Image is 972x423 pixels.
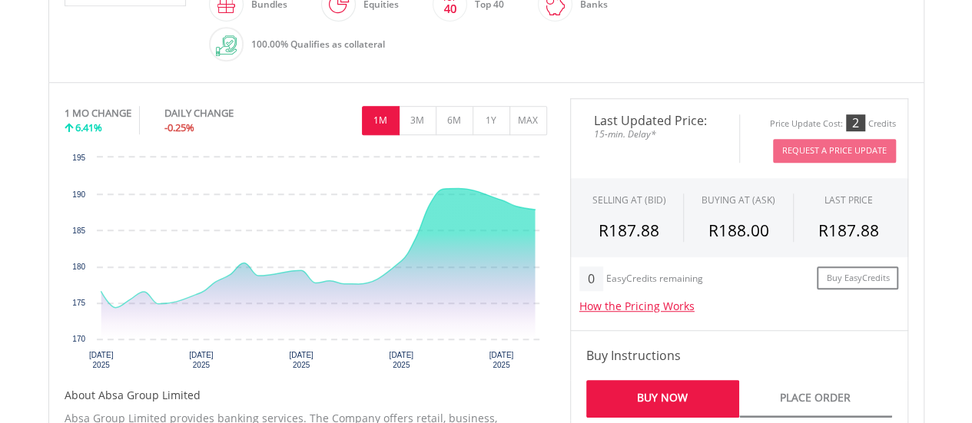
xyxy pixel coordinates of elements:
[868,118,896,130] div: Credits
[399,106,436,135] button: 3M
[72,263,85,271] text: 180
[773,139,896,163] button: Request A Price Update
[75,121,102,134] span: 6.41%
[489,351,513,369] text: [DATE] 2025
[592,193,665,207] div: SELLING AT (BID)
[818,220,879,241] span: R187.88
[251,38,385,51] span: 100.00% Qualifies as collateral
[739,380,892,418] a: Place Order
[189,351,214,369] text: [DATE] 2025
[72,190,85,199] text: 190
[586,346,892,365] h4: Buy Instructions
[824,193,873,207] div: LAST PRICE
[72,299,85,307] text: 175
[846,114,865,131] div: 2
[88,351,113,369] text: [DATE] 2025
[436,106,473,135] button: 6M
[586,380,739,418] a: Buy Now
[509,106,547,135] button: MAX
[579,299,695,313] a: How the Pricing Works
[606,273,703,286] div: EasyCredits remaining
[770,118,843,130] div: Price Update Cost:
[65,106,131,121] div: 1 MO CHANGE
[389,351,413,369] text: [DATE] 2025
[362,106,400,135] button: 1M
[72,154,85,162] text: 195
[65,150,547,380] svg: Interactive chart
[72,335,85,343] text: 170
[164,106,285,121] div: DAILY CHANGE
[708,220,768,241] span: R188.00
[582,114,728,127] span: Last Updated Price:
[164,121,194,134] span: -0.25%
[289,351,313,369] text: [DATE] 2025
[817,266,898,290] a: Buy EasyCredits
[579,266,603,291] div: 0
[216,35,237,56] img: collateral-qualifying-green.svg
[65,388,547,403] h5: About Absa Group Limited
[702,193,775,207] span: BUYING AT (ASK)
[599,220,659,241] span: R187.88
[582,127,728,141] span: 15-min. Delay*
[65,150,547,380] div: Chart. Highcharts interactive chart.
[473,106,510,135] button: 1Y
[72,226,85,235] text: 185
